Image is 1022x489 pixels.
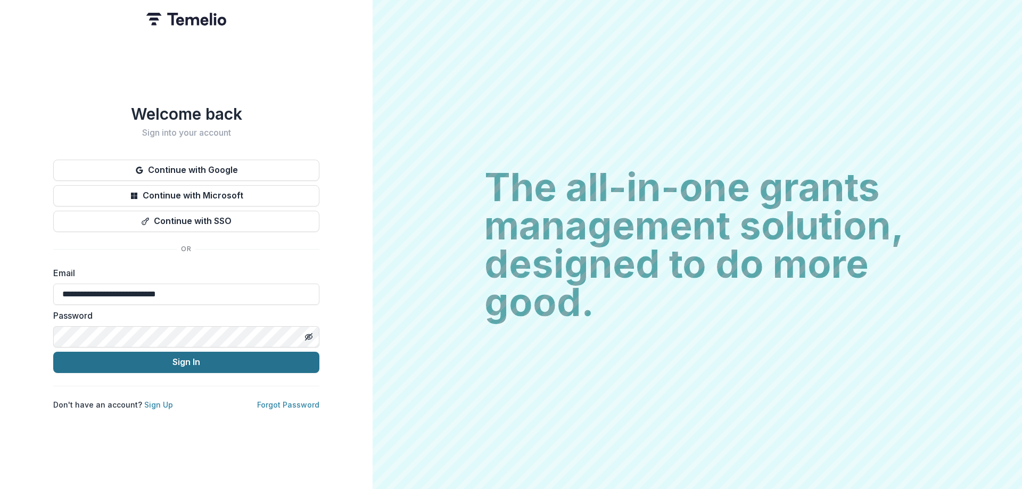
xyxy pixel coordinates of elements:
button: Sign In [53,352,319,373]
a: Sign Up [144,400,173,409]
label: Password [53,309,313,322]
a: Forgot Password [257,400,319,409]
button: Continue with Google [53,160,319,181]
h2: Sign into your account [53,128,319,138]
button: Continue with Microsoft [53,185,319,206]
button: Toggle password visibility [300,328,317,345]
p: Don't have an account? [53,399,173,410]
h1: Welcome back [53,104,319,123]
img: Temelio [146,13,226,26]
button: Continue with SSO [53,211,319,232]
label: Email [53,267,313,279]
